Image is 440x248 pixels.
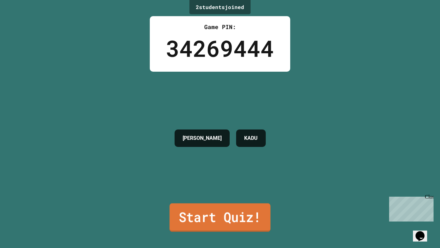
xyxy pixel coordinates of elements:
[387,194,434,222] iframe: chat widget
[3,3,44,41] div: Chat with us now!Close
[169,203,270,232] a: Start Quiz!
[166,31,274,65] div: 34269444
[244,134,258,142] h4: KADU
[166,23,274,31] div: Game PIN:
[183,134,222,142] h4: [PERSON_NAME]
[413,222,434,242] iframe: chat widget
